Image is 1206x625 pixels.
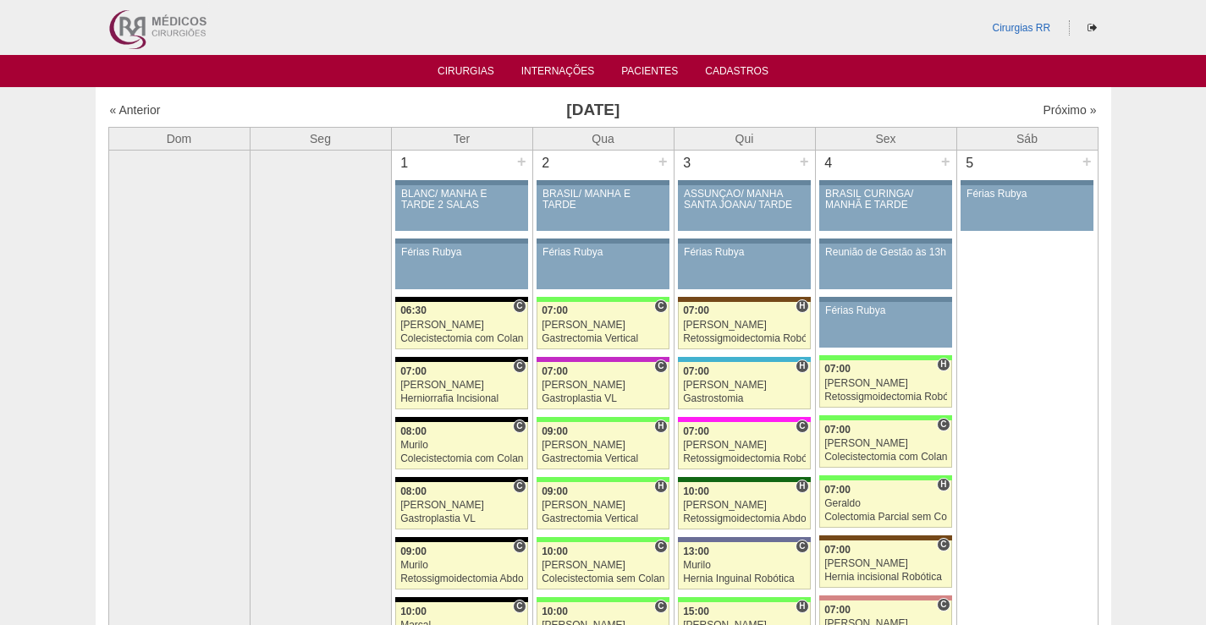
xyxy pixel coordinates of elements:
div: Key: Brasil [819,415,951,420]
div: Key: Santa Joana [819,535,951,540]
a: C 07:00 [PERSON_NAME] Colecistectomia com Colangiografia VL [819,420,951,468]
span: 07:00 [683,304,709,316]
div: 1 [392,151,418,176]
div: [PERSON_NAME] [542,380,664,391]
div: 5 [957,151,983,176]
div: [PERSON_NAME] [542,320,664,331]
a: BLANC/ MANHÃ E TARDE 2 SALAS [395,185,527,231]
div: Key: Aviso [819,180,951,185]
a: Férias Rubya [961,185,1093,231]
span: 09:00 [542,425,568,437]
div: Reunião de Gestão às 13h [825,247,946,258]
div: Key: Blanc [395,357,527,362]
a: Cadastros [705,65,768,82]
span: 07:00 [824,604,851,616]
span: 10:00 [683,485,709,497]
div: + [656,151,670,173]
a: Férias Rubya [819,302,951,348]
div: Key: Blanc [395,297,527,302]
span: Consultório [654,299,667,313]
span: Hospital [796,480,808,493]
div: Colecistectomia com Colangiografia VL [400,333,523,344]
a: C 08:00 [PERSON_NAME] Gastroplastia VL [395,482,527,529]
div: Retossigmoidectomia Abdominal VL [400,573,523,584]
div: Key: Brasil [537,297,669,302]
th: Seg [250,127,391,150]
div: [PERSON_NAME] [683,500,806,511]
th: Qui [674,127,815,150]
a: C 06:30 [PERSON_NAME] Colecistectomia com Colangiografia VL [395,302,527,349]
span: Consultório [654,600,667,613]
span: 07:00 [824,484,851,496]
div: Key: Aviso [537,180,669,185]
a: Férias Rubya [678,244,810,289]
div: Key: Aviso [961,180,1093,185]
div: Key: Aviso [395,238,527,244]
div: Hernia Inguinal Robótica [683,573,806,584]
span: 07:00 [824,424,851,436]
span: Hospital [796,299,808,313]
div: [PERSON_NAME] [542,500,664,511]
div: Murilo [683,560,806,571]
div: + [515,151,529,173]
a: C 08:00 Murilo Colecistectomia com Colangiografia VL [395,422,527,469]
div: Key: Neomater [678,357,810,362]
span: 07:00 [683,425,709,437]
div: Retossigmoidectomia Robótica [683,453,806,464]
span: 08:00 [400,485,427,497]
div: Key: Maria Braido [537,357,669,362]
i: Sair [1088,23,1097,33]
div: Key: Aviso [678,180,810,185]
div: BLANC/ MANHÃ E TARDE 2 SALAS [401,189,522,211]
th: Ter [391,127,532,150]
span: Hospital [937,358,950,371]
div: + [1080,151,1094,173]
div: Gastrectomia Vertical [542,453,664,464]
div: Férias Rubya [825,305,946,316]
div: Key: Brasil [537,477,669,482]
div: 2 [533,151,559,176]
div: Retossigmoidectomia Robótica [824,392,947,403]
div: [PERSON_NAME] [542,440,664,451]
a: Cirurgias RR [992,22,1050,34]
div: Key: Pro Matre [678,417,810,422]
div: Colectomia Parcial sem Colostomia [824,512,947,523]
span: 07:00 [542,365,568,377]
span: 07:00 [824,544,851,556]
span: Consultório [654,540,667,553]
div: Key: Aviso [395,180,527,185]
div: BRASIL CURINGA/ MANHÃ E TARDE [825,189,946,211]
a: H 09:00 [PERSON_NAME] Gastrectomia Vertical [537,482,669,529]
span: Consultório [937,538,950,551]
span: 08:00 [400,425,427,437]
div: Colecistectomia com Colangiografia VL [400,453,523,464]
a: C 10:00 [PERSON_NAME] Colecistectomia sem Colangiografia VL [537,542,669,589]
div: ASSUNÇÃO/ MANHÃ SANTA JOANA/ TARDE [684,189,805,211]
a: C 09:00 Murilo Retossigmoidectomia Abdominal VL [395,542,527,589]
span: Consultório [937,418,950,431]
div: Key: Brasil [819,475,951,480]
div: Key: Blanc [395,597,527,602]
span: Consultório [937,598,950,611]
a: C 07:00 [PERSON_NAME] Gastroplastia VL [537,362,669,409]
div: [PERSON_NAME] [683,440,806,451]
div: Key: Brasil [819,355,951,360]
div: Murilo [400,560,523,571]
h3: [DATE] [346,98,840,123]
span: 10:00 [542,606,568,617]
div: Key: Aviso [678,238,810,244]
div: Gastrostomia [683,393,806,404]
div: Retossigmoidectomia Abdominal VL [683,513,806,524]
div: Murilo [400,440,523,451]
a: BRASIL CURINGA/ MANHÃ E TARDE [819,185,951,231]
span: 13:00 [683,546,709,557]
span: Consultório [513,359,526,373]
div: [PERSON_NAME] [824,438,947,449]
span: Consultório [513,419,526,433]
a: H 07:00 Geraldo Colectomia Parcial sem Colostomia [819,480,951,528]
span: 07:00 [542,304,568,316]
span: Hospital [937,478,950,491]
div: Key: Brasil [537,417,669,422]
div: Colecistectomia com Colangiografia VL [824,452,947,463]
div: Key: Aviso [819,238,951,244]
